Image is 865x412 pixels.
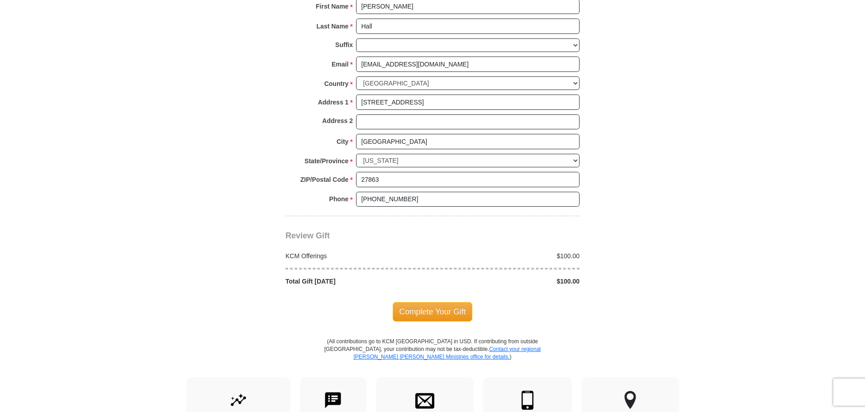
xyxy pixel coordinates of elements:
[229,391,248,410] img: give-by-stock.svg
[393,302,473,321] span: Complete Your Gift
[624,391,637,410] img: other-region
[285,231,330,240] span: Review Gift
[300,173,349,186] strong: ZIP/Postal Code
[332,58,348,71] strong: Email
[432,251,585,260] div: $100.00
[304,155,348,167] strong: State/Province
[353,346,541,360] a: Contact your regional [PERSON_NAME] [PERSON_NAME] Ministries office for details.
[318,96,349,109] strong: Address 1
[415,391,434,410] img: envelope.svg
[335,38,353,51] strong: Suffix
[518,391,537,410] img: mobile.svg
[281,251,433,260] div: KCM Offerings
[281,277,433,286] div: Total Gift [DATE]
[323,391,342,410] img: text-to-give.svg
[324,338,541,377] p: (All contributions go to KCM [GEOGRAPHIC_DATA] in USD. If contributing from outside [GEOGRAPHIC_D...
[322,114,353,127] strong: Address 2
[432,277,585,286] div: $100.00
[329,193,349,205] strong: Phone
[324,77,349,90] strong: Country
[317,20,349,33] strong: Last Name
[337,135,348,148] strong: City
